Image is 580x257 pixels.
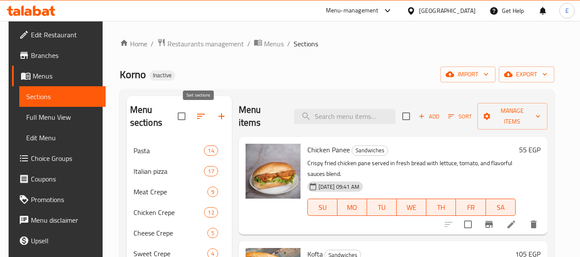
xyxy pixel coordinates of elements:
span: Manage items [484,106,541,127]
a: Edit Menu [19,127,106,148]
span: import [447,69,489,80]
div: Sandwiches [352,145,388,156]
a: Menu disclaimer [12,210,106,230]
div: items [207,187,218,197]
span: Menus [33,71,99,81]
div: Menu-management [326,6,379,16]
span: Upsell [31,236,99,246]
span: Cheese Crepe [134,228,207,238]
span: TH [430,201,452,214]
button: MO [337,199,367,216]
div: items [204,207,218,218]
a: Full Menu View [19,107,106,127]
div: Cheese Crepe5 [127,223,232,243]
h6: 55 EGP [519,144,541,156]
a: Coupons [12,169,106,189]
span: Select all sections [173,107,191,125]
h2: Menu sections [130,103,178,129]
button: import [440,67,495,82]
div: items [204,145,218,156]
div: Chicken Crepe12 [127,202,232,223]
div: Italian pizza17 [127,161,232,181]
button: export [499,67,554,82]
span: E [565,6,569,15]
span: [DATE] 09:41 AM [315,183,363,191]
span: Chicken Panee [307,143,350,156]
a: Restaurants management [157,38,244,49]
span: Sections [26,91,99,102]
span: Pasta [134,145,204,156]
a: Sections [19,86,106,107]
span: Korno [120,65,146,84]
span: Add [417,112,440,121]
span: Restaurants management [167,39,244,49]
span: Choice Groups [31,153,99,163]
div: Chicken Crepe [134,207,204,218]
span: FR [459,201,482,214]
button: TH [426,199,456,216]
span: Menu disclaimer [31,215,99,225]
input: search [294,109,395,124]
span: TU [370,201,393,214]
span: Branches [31,50,99,60]
span: Meat Crepe [134,187,207,197]
span: Select section [397,107,415,125]
li: / [287,39,290,49]
span: Add item [415,110,443,123]
div: items [207,228,218,238]
div: Meat Crepe9 [127,181,232,202]
span: 12 [204,209,217,217]
span: 9 [208,188,218,196]
div: Italian pizza [134,166,204,176]
span: Inactive [149,72,175,79]
button: Manage items [477,103,547,130]
button: SA [486,199,516,216]
a: Branches [12,45,106,66]
nav: breadcrumb [120,38,554,49]
span: Sandwiches [352,145,388,155]
span: Edit Menu [26,133,99,143]
img: Chicken Panee [246,144,301,199]
span: Promotions [31,194,99,205]
p: Crispy fried chicken pane served in fresh bread with lettuce, tomato, and flavorful sauces blend. [307,158,516,179]
span: export [506,69,547,80]
button: Branch-specific-item [479,214,499,235]
div: Inactive [149,70,175,81]
span: Sort [448,112,472,121]
h2: Menu items [239,103,284,129]
span: SU [311,201,334,214]
button: Add [415,110,443,123]
button: delete [523,214,544,235]
a: Choice Groups [12,148,106,169]
span: Menus [264,39,284,49]
a: Upsell [12,230,106,251]
span: 14 [204,147,217,155]
span: MO [341,201,364,214]
span: WE [400,201,423,214]
span: 5 [208,229,218,237]
a: Home [120,39,147,49]
span: Edit Restaurant [31,30,99,40]
span: Select to update [459,215,477,233]
span: Coupons [31,174,99,184]
span: Full Menu View [26,112,99,122]
a: Promotions [12,189,106,210]
span: SA [489,201,512,214]
span: Sort items [443,110,477,123]
button: SU [307,199,337,216]
a: Edit Restaurant [12,24,106,45]
button: FR [456,199,486,216]
span: Sections [294,39,318,49]
li: / [151,39,154,49]
button: Add section [211,106,232,127]
div: [GEOGRAPHIC_DATA] [419,6,476,15]
button: TU [367,199,397,216]
li: / [247,39,250,49]
div: Pasta14 [127,140,232,161]
button: WE [397,199,426,216]
button: Sort [446,110,474,123]
span: 17 [204,167,217,175]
